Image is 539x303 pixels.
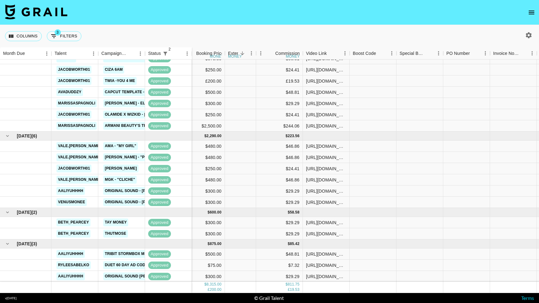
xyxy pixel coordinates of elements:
div: $46.86 [256,141,303,152]
div: $29.29 [256,228,303,239]
a: marissaspagnoli [56,122,97,130]
button: open drawer [525,6,538,19]
div: 875.00 [210,241,221,247]
div: £ [288,287,290,293]
div: Video Link [306,47,327,60]
a: CapCut Template - May [103,88,155,96]
div: https://www.tiktok.com/@aaliyuhhhh/video/7535911294411525381?_r=1&_t=ZP-8ygy2gloyIp [306,273,346,280]
div: $480.00 [178,141,225,152]
span: approved [148,67,171,73]
div: money [228,55,242,58]
div: https://www.tiktok.com/@jacobworth01/video/7506258932118162710 [306,78,346,84]
div: $500.00 [178,87,225,98]
div: Special Booking Type [400,47,425,60]
div: 600.00 [210,210,221,215]
button: Menu [434,49,443,58]
span: approved [148,200,171,205]
a: [PERSON_NAME] - Elle Cover Campaign [103,99,188,107]
a: jacobworth01 [56,77,91,85]
div: Campaign (Type) [98,47,145,60]
a: vale.[PERSON_NAME] [56,142,103,150]
div: $46.86 [256,152,303,163]
button: Sort [266,49,275,58]
div: https://www.tiktok.com/@ryleesabelko/video/7426011526235950366 [306,262,346,268]
button: Menu [89,49,98,58]
button: Menu [387,49,396,58]
div: money [286,55,300,58]
button: Menu [256,49,265,58]
button: Menu [182,49,192,58]
div: $ [208,241,210,247]
span: 3 [55,29,61,36]
div: Talent [51,47,98,60]
div: $48.81 [256,87,303,98]
div: Boost Code [350,47,396,60]
div: https://www.tiktok.com/@marissaspagnoli/video/7502178588720925983 [306,100,346,107]
div: 200.00 [210,287,221,293]
div: Campaign (Type) [101,47,127,60]
div: Status [148,47,161,60]
div: $300.00 [178,98,225,109]
div: https://www.tiktok.com/@vale.hauser/video/7512659868755479816?_r=1&_t=ZP-8wyUeVBXWec [306,143,346,149]
div: Booking Price [196,47,224,60]
div: https://www.tiktok.com/@beth_pearcey/video/7528119535296138518?_r=1&_t=ZP-8y71Y8c1aXv [306,219,346,226]
div: https://www.tiktok.com/@vale.hauser/video/7513992278273232184 [306,154,346,161]
span: [DATE] [17,133,32,139]
a: Thutmose [103,230,128,238]
div: $ [288,210,290,215]
div: Invoice Notes [493,47,519,60]
div: money [210,55,224,58]
div: Talent [55,47,66,60]
span: approved [148,188,171,194]
span: ( 6 ) [32,133,37,139]
button: Menu [42,49,51,58]
div: Boost Code [353,47,376,60]
div: £19.53 [256,75,303,87]
div: $300.00 [178,217,225,228]
div: https://www.tiktok.com/@jacobworth01/video/7516188990261710102?_r=1&_t=ZP-8xETXGkLJ7e [306,166,346,172]
div: $300.00 [178,271,225,282]
div: $250.00 [178,64,225,75]
a: Olamide x Wizkid - [PERSON_NAME]! [103,111,179,118]
button: Menu [247,49,256,58]
div: 85.42 [290,241,299,247]
div: $ [286,282,288,287]
div: $29.29 [256,217,303,228]
div: PO Number [446,47,470,60]
div: PO Number [443,47,490,60]
span: approved [148,143,171,149]
button: Menu [481,49,490,58]
button: Sort [376,49,385,58]
a: Tribit StormBox Mini+ Fun Music Tour [103,250,187,258]
span: ( 3 ) [32,241,37,247]
span: approved [148,112,171,118]
div: $75.00 [178,260,225,271]
a: marissaspagnoli [56,99,97,107]
div: $7.32 [256,260,303,271]
a: Tay Money [103,219,128,226]
span: approved [148,220,171,226]
a: vale.[PERSON_NAME] [56,153,103,161]
a: [PERSON_NAME] [103,165,138,172]
div: https://www.tiktok.com/@marissaspagnoli/video/7509242136689249566 [306,123,346,129]
a: vale.[PERSON_NAME] [56,176,103,184]
a: aaliyuhhhh [56,272,85,280]
div: $250.00 [178,163,225,174]
div: https://www.tiktok.com/@avaduddzy/video/7502493266114268459?_r=1&_t=ZP-8wDVNWAbR42 [306,89,346,95]
button: Sort [519,49,527,58]
a: Ama - "My Girl" [103,142,138,150]
a: Armani Beauty’s Trend Program [103,122,177,130]
div: https://www.tiktok.com/@jacobworth01/video/7500003770143837442 [306,67,346,73]
div: 2,290.00 [206,133,221,139]
button: Sort [170,49,178,58]
button: Menu [527,49,537,58]
div: $300.00 [178,197,225,208]
a: venusmonee [56,198,87,206]
button: Sort [127,49,136,58]
span: approved [148,177,171,183]
a: Duet 60 Day Ad Code [103,261,149,269]
span: [DATE] [17,209,32,215]
div: 811.75 [288,282,299,287]
a: Terms [521,295,534,301]
div: Status [145,47,192,60]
